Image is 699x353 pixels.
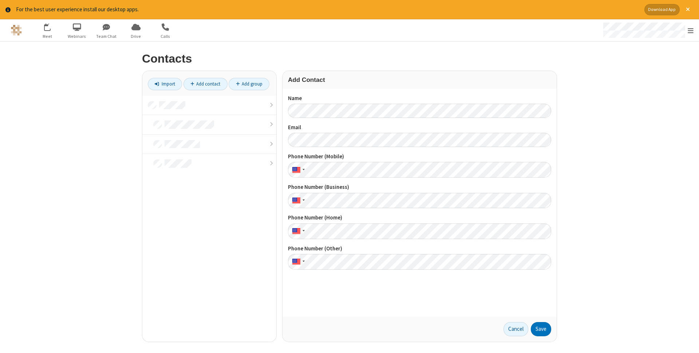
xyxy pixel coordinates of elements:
h3: Add Contact [288,76,551,83]
div: United States: + 1 [288,223,307,239]
div: United States: + 1 [288,193,307,209]
iframe: Chat [681,334,694,348]
span: Drive [122,33,150,40]
label: Phone Number (Home) [288,214,551,222]
div: United States: + 1 [288,254,307,270]
label: Phone Number (Other) [288,245,551,253]
div: 12 [48,23,55,29]
a: Import [148,78,182,90]
label: Email [288,123,551,132]
label: Phone Number (Mobile) [288,152,551,161]
a: Add contact [183,78,228,90]
button: Download App [644,4,680,15]
button: Logo [3,19,30,41]
div: United States: + 1 [288,162,307,178]
span: Webinars [63,33,91,40]
span: Calls [152,33,179,40]
label: Name [288,94,551,103]
button: Save [531,322,551,337]
button: Close alert [682,4,694,15]
a: Add group [229,78,269,90]
h2: Contacts [142,52,557,65]
span: Meet [34,33,61,40]
div: Open menu [596,19,699,41]
div: For the best user experience install our desktop apps. [16,5,639,14]
img: QA Selenium DO NOT DELETE OR CHANGE [11,25,22,36]
a: Cancel [503,322,528,337]
span: Team Chat [93,33,120,40]
label: Phone Number (Business) [288,183,551,191]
